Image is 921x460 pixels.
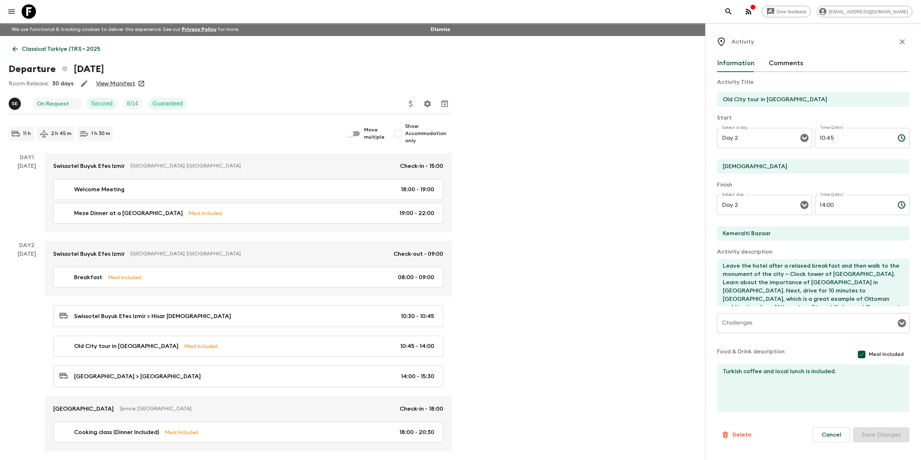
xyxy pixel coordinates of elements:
[762,6,811,17] a: Give feedback
[131,250,388,258] p: [GEOGRAPHIC_DATA], [GEOGRAPHIC_DATA]
[165,428,198,436] p: Meal Included
[87,98,117,110] div: Secured
[74,273,102,282] p: Breakfast
[131,162,394,170] p: [GEOGRAPHIC_DATA], [GEOGRAPHIC_DATA]
[400,405,443,413] p: Check-in - 18:00
[401,312,434,321] p: 10:30 - 10:45
[405,123,452,144] span: Show Accommodation only
[869,351,904,358] span: Meal included
[815,195,892,215] input: hh:mm
[53,267,443,288] a: BreakfastMeal Included08:00 - 09:00
[9,241,45,250] p: Day 2
[364,126,385,141] span: Move multiple
[722,125,748,131] label: Select a day
[22,45,100,53] p: Classical Türkiye (TR1) • 2025
[74,342,178,350] p: Old City tour in [GEOGRAPHIC_DATA]
[815,128,892,148] input: hh:mm
[420,97,435,111] button: Settings
[401,372,434,381] p: 14:00 - 15:30
[9,62,104,76] h1: Departure [DATE]
[717,347,785,362] p: Food & Drink description
[717,55,754,72] button: Information
[53,162,125,170] p: Swissotel Buyuk Efes Izmir
[429,24,452,35] button: Dismiss
[53,365,443,387] a: [GEOGRAPHIC_DATA] > [GEOGRAPHIC_DATA]14:00 - 15:30
[717,113,909,122] p: Start
[37,99,69,108] p: On Request
[53,179,443,200] a: Welcome Meeting18:00 - 19:00
[394,250,443,258] p: Check-out - 09:00
[825,9,912,14] span: [EMAIL_ADDRESS][DOMAIN_NAME]
[401,185,434,194] p: 18:00 - 19:00
[53,422,443,443] a: Cooking class (Dinner Included)Meal Included18:00 - 20:30
[96,80,135,87] a: View Manifest
[717,259,904,306] textarea: Leave the hotel after a relaxed breakfast and then walk to the monument of the city – Clock tower...
[23,130,31,137] p: 11 h
[398,273,434,282] p: 08:00 - 09:00
[12,101,18,107] p: S E
[153,99,183,108] p: Guaranteed
[91,99,113,108] p: Secured
[897,318,907,328] button: Open
[45,396,452,422] a: [GEOGRAPHIC_DATA]Şirince, [GEOGRAPHIC_DATA]Check-in - 18:00
[813,427,850,442] button: Cancel
[9,153,45,162] p: Day 1
[52,79,73,88] p: 30 days
[91,130,110,137] p: 1 h 30 m
[732,430,752,439] p: Delete
[74,185,124,194] p: Welcome Meeting
[404,97,418,111] button: Update Price, Early Bird Discount and Costs
[773,9,811,14] span: Give feedback
[53,305,443,327] a: Swissotel Buyuk Efes Izmir > Hisar [DEMOGRAPHIC_DATA]10:30 - 10:45
[53,405,114,413] p: [GEOGRAPHIC_DATA]
[717,92,904,107] input: E.g Hozuagawa boat tour
[53,336,443,357] a: Old City tour in [GEOGRAPHIC_DATA]Meal Included10:45 - 14:00
[769,55,803,72] button: Comments
[399,428,434,437] p: 18:00 - 20:30
[108,273,141,281] p: Meal Included
[123,98,142,110] div: Trip Fill
[820,125,843,131] label: Time (24hr)
[74,312,231,321] p: Swissotel Buyuk Efes Izmir > Hisar [DEMOGRAPHIC_DATA]
[9,100,22,106] span: Süleyman Erköse
[9,23,242,36] p: We use functional & tracking cookies to deliver this experience. See our for more.
[119,405,394,412] p: Şirince, [GEOGRAPHIC_DATA]
[4,4,19,19] button: menu
[894,131,909,145] button: Choose time, selected time is 10:45 AM
[45,153,452,179] a: Swissotel Buyuk Efes Izmir[GEOGRAPHIC_DATA], [GEOGRAPHIC_DATA]Check-in - 15:00
[399,209,434,218] p: 19:00 - 22:00
[400,162,443,170] p: Check-in - 15:00
[799,133,809,143] button: Open
[9,98,22,110] button: SE
[717,159,904,174] input: Start Location
[74,372,201,381] p: [GEOGRAPHIC_DATA] > [GEOGRAPHIC_DATA]
[731,37,754,46] p: Activity
[74,209,183,218] p: Meze Dinner at a [GEOGRAPHIC_DATA]
[722,192,744,198] label: Select day
[18,250,36,451] div: [DATE]
[127,99,138,108] p: 8 / 14
[45,241,452,267] a: Swissotel Buyuk Efes Izmir[GEOGRAPHIC_DATA], [GEOGRAPHIC_DATA]Check-out - 09:00
[717,365,904,412] textarea: Turkish coffee and local lunch is included.
[437,97,452,111] button: Archive (Completed, Cancelled or Unsynced Departures only)
[717,247,909,256] p: Activity description
[184,342,218,350] p: Meal Included
[817,6,912,17] div: [EMAIL_ADDRESS][DOMAIN_NAME]
[717,78,909,86] p: Activity Title
[9,42,104,56] a: Classical Türkiye (TR1) • 2025
[799,200,809,210] button: Open
[400,342,434,350] p: 10:45 - 14:00
[9,79,49,88] p: Room Release:
[51,130,71,137] p: 2 h 45 m
[721,4,736,19] button: search adventures
[717,428,756,442] button: Delete
[53,203,443,224] a: Meze Dinner at a [GEOGRAPHIC_DATA]Meal Included19:00 - 22:00
[18,162,36,232] div: [DATE]
[894,198,909,212] button: Choose time, selected time is 2:00 PM
[53,250,125,258] p: Swissotel Buyuk Efes Izmir
[74,428,159,437] p: Cooking class (Dinner Included)
[717,180,909,189] p: Finish
[717,226,904,241] input: End Location (leave blank if same as Start)
[820,192,843,198] label: Time (24hr)
[189,209,222,217] p: Meal Included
